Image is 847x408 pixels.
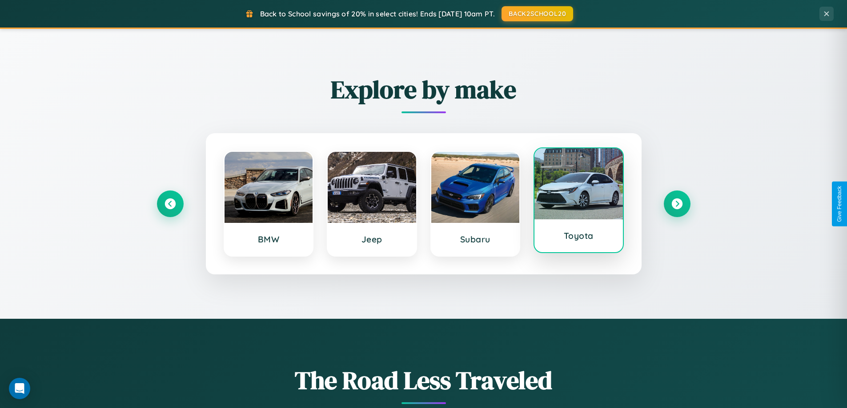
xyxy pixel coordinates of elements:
span: Back to School savings of 20% in select cities! Ends [DATE] 10am PT. [260,9,495,18]
h3: Jeep [337,234,407,245]
h3: Toyota [543,230,614,241]
h3: BMW [233,234,304,245]
button: BACK2SCHOOL20 [502,6,573,21]
h1: The Road Less Traveled [157,363,690,397]
h3: Subaru [440,234,511,245]
h2: Explore by make [157,72,690,107]
div: Give Feedback [836,186,843,222]
div: Open Intercom Messenger [9,378,30,399]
